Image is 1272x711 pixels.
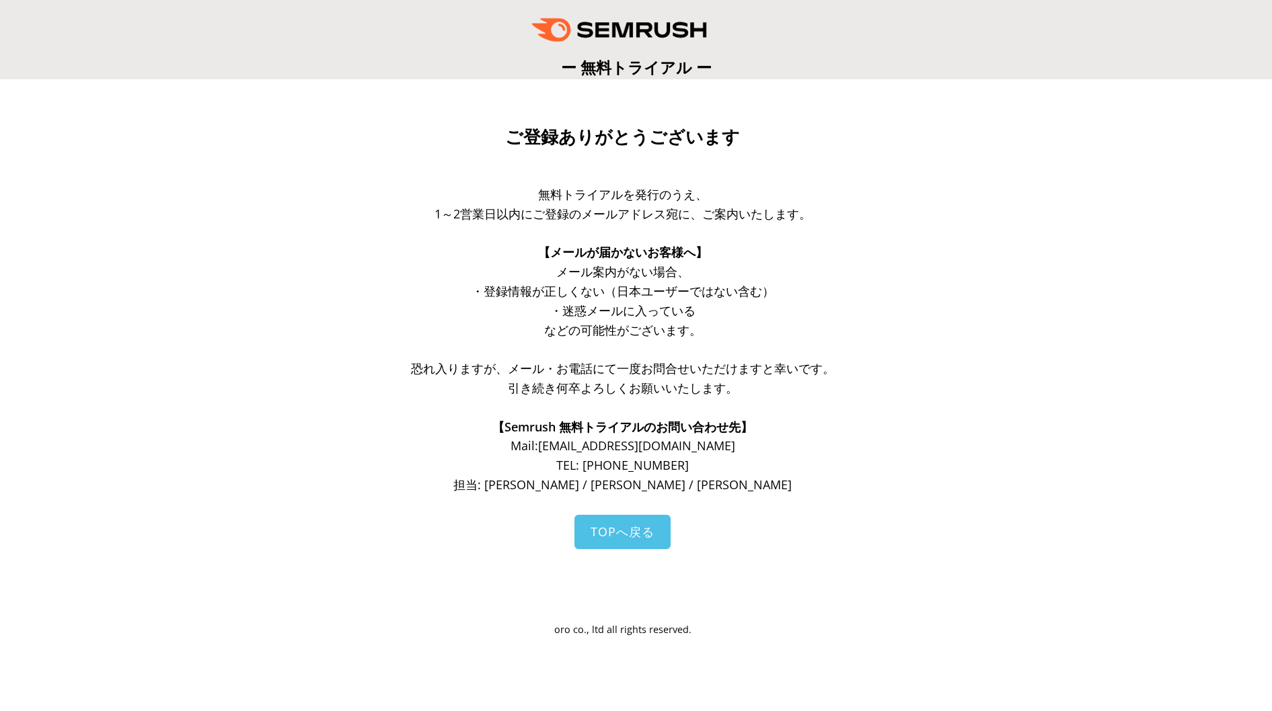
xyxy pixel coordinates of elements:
[574,515,671,549] a: TOPへ戻る
[544,322,702,338] span: などの可能性がございます。
[538,244,708,260] span: 【メールが届かないお客様へ】
[556,457,689,473] span: TEL: [PHONE_NUMBER]
[505,127,740,147] span: ご登録ありがとうございます
[411,360,835,376] span: 恐れ入りますが、メール・お電話にて一度お問合せいただけますと幸いです。
[453,476,792,493] span: 担当: [PERSON_NAME] / [PERSON_NAME] / [PERSON_NAME]
[554,623,691,636] span: oro co., ltd all rights reserved.
[591,524,654,540] span: TOPへ戻る
[492,419,753,435] span: 【Semrush 無料トライアルのお問い合わせ先】
[538,186,708,202] span: 無料トライアルを発行のうえ、
[472,283,774,299] span: ・登録情報が正しくない（日本ユーザーではない含む）
[561,56,712,78] span: ー 無料トライアル ー
[508,380,738,396] span: 引き続き何卒よろしくお願いいたします。
[511,437,735,454] span: Mail: [EMAIL_ADDRESS][DOMAIN_NAME]
[556,263,689,280] span: メール案内がない場合、
[435,206,811,222] span: 1～2営業日以内にご登録のメールアドレス宛に、ご案内いたします。
[550,302,696,319] span: ・迷惑メールに入っている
